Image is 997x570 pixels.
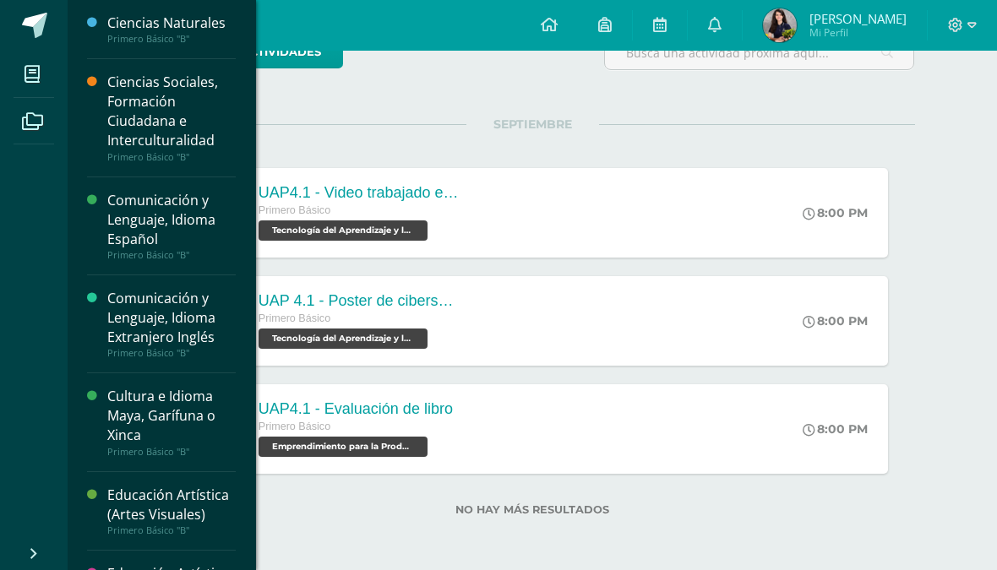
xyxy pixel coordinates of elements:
[107,73,236,150] div: Ciencias Sociales, Formación Ciudadana e Interculturalidad
[107,387,236,457] a: Cultura e Idioma Maya, Garífuna o XincaPrimero Básico "B"
[107,524,236,536] div: Primero Básico "B"
[259,220,428,241] span: Tecnología del Aprendizaje y la Comunicación 'B'
[259,437,428,457] span: Emprendimiento para la Productividad y Robótica 'B'
[107,486,236,536] a: Educación Artística (Artes Visuales)Primero Básico "B"
[107,347,236,359] div: Primero Básico "B"
[809,10,907,27] span: [PERSON_NAME]
[107,14,236,45] a: Ciencias NaturalesPrimero Básico "B"
[259,292,461,310] div: UAP 4.1 - Poster de ciberseguridad
[107,289,236,359] a: Comunicación y Lenguaje, Idioma Extranjero InglésPrimero Básico "B"
[107,249,236,261] div: Primero Básico "B"
[259,421,330,432] span: Primero Básico
[107,151,236,163] div: Primero Básico "B"
[763,8,797,42] img: dd80deb0c9206a5c08ce62f587cbfdf6.png
[150,503,915,516] label: No hay más resultados
[803,313,868,328] div: 8:00 PM
[107,446,236,458] div: Primero Básico "B"
[259,328,428,349] span: Tecnología del Aprendizaje y la Comunicación 'B'
[107,191,236,261] a: Comunicación y Lenguaje, Idioma EspañolPrimero Básico "B"
[259,184,461,202] div: UAP4.1 - Video trabajado en grupos
[107,73,236,162] a: Ciencias Sociales, Formación Ciudadana e InterculturalidadPrimero Básico "B"
[107,486,236,524] div: Educación Artística (Artes Visuales)
[803,421,868,437] div: 8:00 PM
[803,205,868,220] div: 8:00 PM
[809,25,907,40] span: Mi Perfil
[605,36,914,69] input: Busca una actividad próxima aquí...
[259,312,330,324] span: Primero Básico
[107,14,236,33] div: Ciencias Naturales
[107,191,236,249] div: Comunicación y Lenguaje, Idioma Español
[259,204,330,216] span: Primero Básico
[107,33,236,45] div: Primero Básico "B"
[259,400,453,418] div: UAP4.1 - Evaluación de libro
[107,289,236,347] div: Comunicación y Lenguaje, Idioma Extranjero Inglés
[466,117,599,132] span: SEPTIEMBRE
[107,387,236,445] div: Cultura e Idioma Maya, Garífuna o Xinca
